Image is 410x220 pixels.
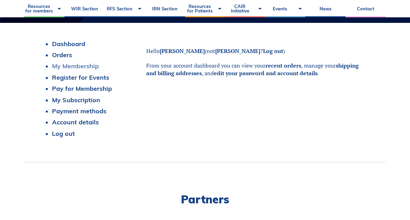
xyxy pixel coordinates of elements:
[52,107,106,115] a: Payment methods
[52,130,75,138] a: Log out
[215,47,260,55] strong: [PERSON_NAME]
[52,40,85,48] a: Dashboard
[146,62,368,77] p: From your account dashboard you can view your , manage your , and .
[160,47,205,55] strong: [PERSON_NAME]
[52,51,72,59] a: Orders
[146,62,359,77] a: shipping and billing addresses
[146,47,368,55] p: Hello (not ? )
[52,73,109,81] a: Register for Events
[214,69,317,77] a: edit your password and account details
[52,96,100,104] a: My Subscription
[24,194,386,205] h2: Partners
[52,118,99,126] a: Account details
[265,62,301,69] a: recent orders
[52,85,112,93] a: Pay for Membership
[52,62,99,70] a: My Membership
[263,47,283,55] a: Log out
